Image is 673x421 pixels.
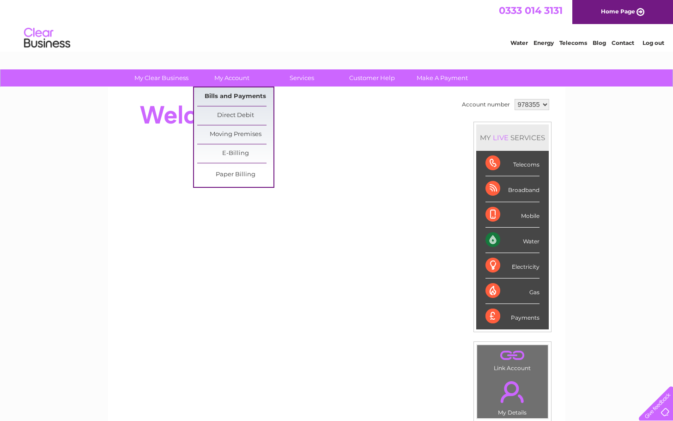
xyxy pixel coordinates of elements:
div: MY SERVICES [476,124,549,151]
td: Link Account [477,345,548,374]
a: E-Billing [197,144,273,163]
a: . [479,347,546,364]
a: Blog [593,39,606,46]
a: Moving Premises [197,125,273,144]
a: My Account [194,69,270,87]
img: logo.png [24,24,71,52]
a: Energy [534,39,554,46]
div: Broadband [485,176,540,202]
a: Bills and Payments [197,87,273,106]
a: 0333 014 3131 [499,5,563,16]
div: LIVE [491,133,510,142]
a: Customer Help [334,69,410,87]
a: Direct Debit [197,106,273,125]
a: Services [264,69,340,87]
a: Paper Billing [197,166,273,184]
div: Water [485,228,540,253]
div: Gas [485,279,540,304]
a: . [479,376,546,408]
div: Electricity [485,253,540,279]
div: Payments [485,304,540,329]
div: Telecoms [485,151,540,176]
a: Make A Payment [404,69,480,87]
div: Clear Business is a trading name of Verastar Limited (registered in [GEOGRAPHIC_DATA] No. 3667643... [119,5,555,45]
td: Account number [460,97,512,112]
td: My Details [477,373,548,419]
a: Telecoms [559,39,587,46]
a: Water [510,39,528,46]
a: Log out [643,39,664,46]
a: Contact [612,39,634,46]
div: Mobile [485,202,540,228]
a: My Clear Business [123,69,200,87]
